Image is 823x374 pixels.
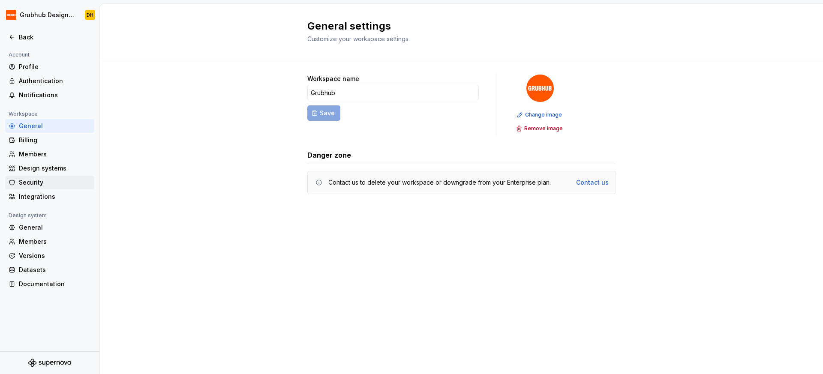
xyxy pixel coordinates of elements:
h2: General settings [307,19,606,33]
button: Change image [514,109,566,121]
a: Integrations [5,190,94,203]
div: DH [87,12,93,18]
div: Contact us to delete your workspace or downgrade from your Enterprise plan. [328,178,551,187]
div: Security [19,178,91,187]
div: Billing [19,136,91,144]
a: Design systems [5,162,94,175]
button: Remove image [514,123,567,135]
div: Profile [19,63,91,71]
div: Members [19,237,91,246]
span: Customize your workspace settings. [307,35,410,42]
a: Billing [5,133,94,147]
div: Back [19,33,91,42]
a: Members [5,235,94,248]
label: Workspace name [307,75,359,83]
img: 4e8d6f31-f5cf-47b4-89aa-e4dec1dc0822.png [6,10,16,20]
a: Profile [5,60,94,74]
a: General [5,119,94,133]
div: Grubhub Design System [20,11,75,19]
span: Change image [525,111,562,118]
div: Workspace [5,109,41,119]
a: Notifications [5,88,94,102]
div: Design system [5,210,50,221]
a: Datasets [5,263,94,277]
a: Versions [5,249,94,263]
div: Authentication [19,77,91,85]
div: Members [19,150,91,159]
a: Back [5,30,94,44]
a: Authentication [5,74,94,88]
a: General [5,221,94,234]
div: Integrations [19,192,91,201]
svg: Supernova Logo [28,359,71,367]
img: 4e8d6f31-f5cf-47b4-89aa-e4dec1dc0822.png [526,75,554,102]
div: General [19,122,91,130]
a: Security [5,176,94,189]
div: General [19,223,91,232]
button: Grubhub Design SystemDH [2,6,98,24]
a: Members [5,147,94,161]
div: Design systems [19,164,91,173]
div: Documentation [19,280,91,288]
div: Datasets [19,266,91,274]
div: Notifications [19,91,91,99]
span: Remove image [524,125,563,132]
a: Contact us [576,178,609,187]
h3: Danger zone [307,150,351,160]
div: Versions [19,251,91,260]
a: Documentation [5,277,94,291]
div: Account [5,50,33,60]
